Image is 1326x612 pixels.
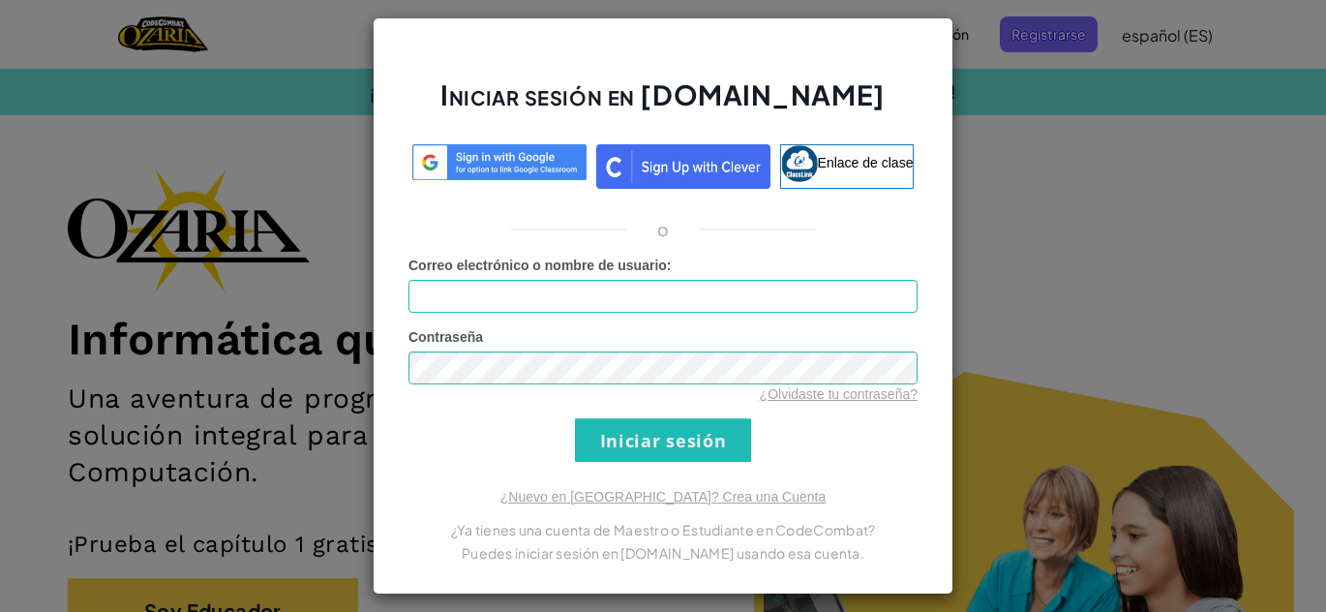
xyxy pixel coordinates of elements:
input: Iniciar sesión [575,418,751,462]
font: : [667,258,672,273]
font: Enlace de clase [818,155,914,170]
font: Iniciar sesión en [DOMAIN_NAME] [440,77,885,111]
img: clever_sso_button@2x.png [596,144,770,189]
font: Contraseña [408,329,483,345]
font: Puedes iniciar sesión en [DOMAIN_NAME] usando esa cuenta. [462,544,864,562]
font: Correo electrónico o nombre de usuario [408,258,667,273]
font: ¿Ya tienes una cuenta de Maestro o Estudiante en CodeCombat? [451,521,876,538]
img: log-in-google-sso.svg [412,144,587,180]
a: ¿Nuevo en [GEOGRAPHIC_DATA]? Crea una Cuenta [500,489,826,505]
img: classlink-logo-small.png [781,145,818,182]
font: o [657,218,669,240]
a: ¿Olvidaste tu contraseña? [760,386,918,402]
